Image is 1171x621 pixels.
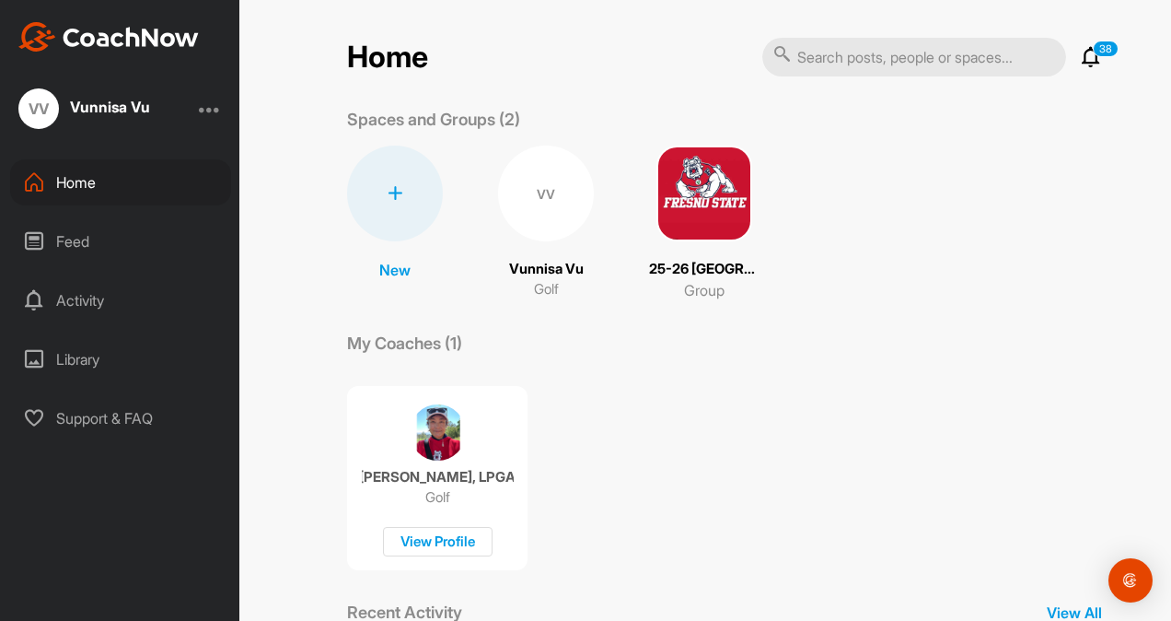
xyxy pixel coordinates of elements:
[347,331,462,356] p: My Coaches (1)
[649,146,759,301] a: 25-26 [GEOGRAPHIC_DATA]Group
[498,146,594,301] a: VVVunnisa VuGolf
[10,277,231,323] div: Activity
[10,395,231,441] div: Support & FAQ
[684,279,725,301] p: Group
[347,107,520,132] p: Spaces and Groups (2)
[1108,558,1153,603] div: Open Intercom Messenger
[347,40,428,76] h2: Home
[18,22,199,52] img: CoachNow
[762,38,1066,76] input: Search posts, people or spaces...
[534,279,559,300] p: Golf
[410,404,466,461] img: coach avatar
[656,146,752,241] img: square_dc3dc754048fcad9f96e7bf971445345.png
[1093,41,1119,57] p: 38
[383,527,493,557] div: View Profile
[509,259,584,280] p: Vunnisa Vu
[10,159,231,205] div: Home
[10,336,231,382] div: Library
[649,259,759,280] p: 25-26 [GEOGRAPHIC_DATA]
[362,468,514,486] p: [PERSON_NAME], LPGA
[10,218,231,264] div: Feed
[425,488,450,507] p: Golf
[379,259,411,281] p: New
[498,146,594,241] div: VV
[18,88,59,129] div: VV
[70,100,150,114] div: Vunnisa Vu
